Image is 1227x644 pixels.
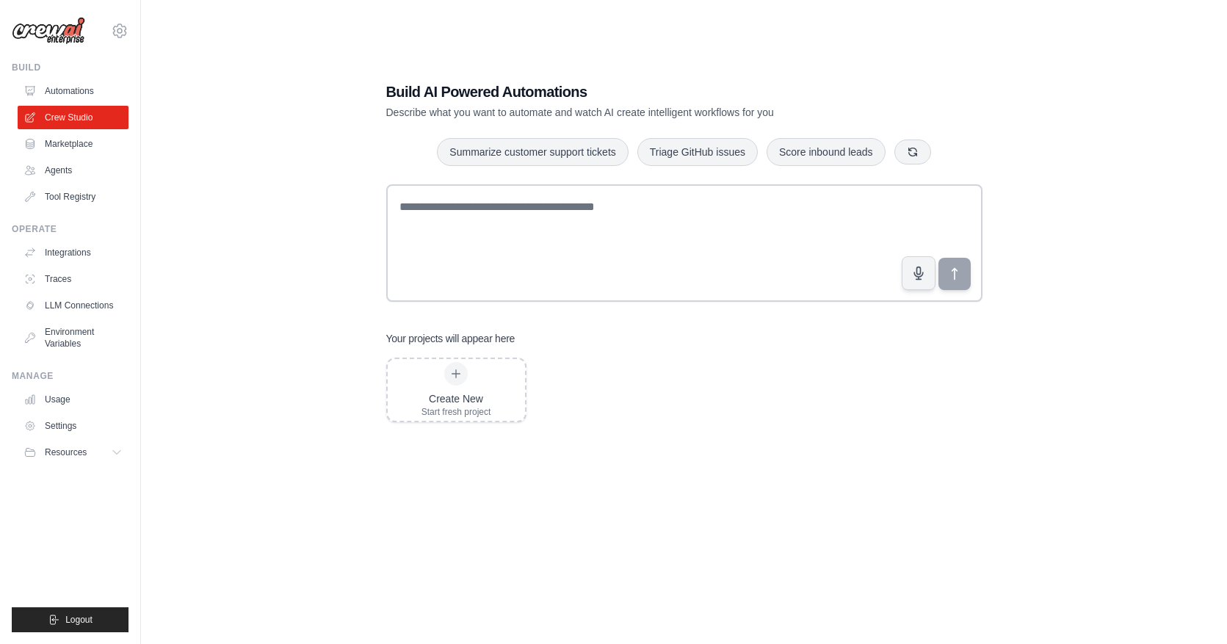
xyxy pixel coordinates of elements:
[637,138,758,166] button: Triage GitHub issues
[421,406,491,418] div: Start fresh project
[18,79,129,103] a: Automations
[18,106,129,129] a: Crew Studio
[65,614,93,626] span: Logout
[18,267,129,291] a: Traces
[421,391,491,406] div: Create New
[12,370,129,382] div: Manage
[18,414,129,438] a: Settings
[767,138,886,166] button: Score inbound leads
[45,446,87,458] span: Resources
[386,82,880,102] h1: Build AI Powered Automations
[386,105,880,120] p: Describe what you want to automate and watch AI create intelligent workflows for you
[18,185,129,209] a: Tool Registry
[12,17,85,45] img: Logo
[437,138,628,166] button: Summarize customer support tickets
[894,140,931,164] button: Get new suggestions
[12,223,129,235] div: Operate
[18,388,129,411] a: Usage
[18,159,129,182] a: Agents
[12,62,129,73] div: Build
[18,320,129,355] a: Environment Variables
[12,607,129,632] button: Logout
[18,241,129,264] a: Integrations
[18,132,129,156] a: Marketplace
[18,441,129,464] button: Resources
[386,331,515,346] h3: Your projects will appear here
[18,294,129,317] a: LLM Connections
[902,256,935,290] button: Click to speak your automation idea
